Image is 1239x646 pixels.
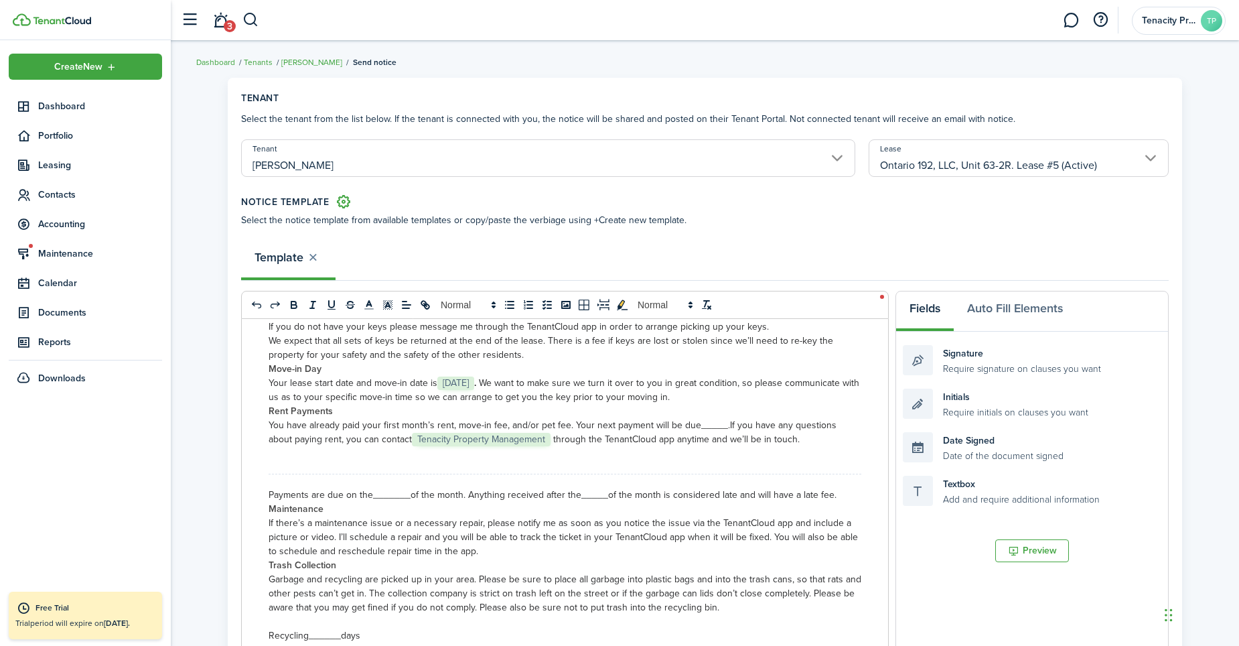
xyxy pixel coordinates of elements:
[13,13,31,26] img: TenantCloud
[9,592,162,639] a: Free TrialTrialperiod will expire on[DATE].
[538,297,557,313] button: list: check
[728,418,732,432] span: .I
[35,602,155,615] div: Free Trial
[269,516,858,558] span: If there’s a maintenance issue or a necessary repair, please notify me as soon as you notice the ...
[38,247,162,261] span: Maintenance
[38,371,86,385] span: Downloads
[1142,16,1195,25] span: Tenacity Property Management
[269,629,360,643] span: Recycling______days
[341,297,360,313] button: strike
[285,297,303,313] button: bold
[224,20,236,32] span: 3
[281,56,342,68] a: [PERSON_NAME]
[38,188,162,202] span: Contacts
[474,376,476,390] strong: .
[303,250,322,265] button: Close tab
[500,297,519,313] button: list: bullet
[269,502,323,516] strong: Maintenance
[269,362,321,376] strong: Move-in Day
[38,99,162,113] span: Dashboard
[38,158,162,172] span: Leasing
[332,190,355,213] a: Document templates
[254,249,303,267] strong: Template
[247,297,266,313] button: undo: undo
[15,617,155,629] p: Trial
[241,112,1169,126] p: Select the tenant from the list below. If the tenant is connected with you, the notice will be sh...
[38,129,162,143] span: Portfolio
[54,62,102,72] span: Create New
[353,56,396,68] span: Send notice
[1201,10,1222,31] avatar-text: TP
[9,54,162,80] button: Open menu
[697,297,716,313] button: clean
[269,558,336,572] strong: Trash Collection
[1058,3,1084,38] a: Messaging
[269,418,836,446] span: f you have any questions about paying rent, you can contact
[613,297,632,313] button: toggleMarkYellow: markYellow
[303,297,322,313] button: italic
[995,539,1069,562] button: Preview
[241,213,1169,227] p: Select the notice template from available templates or copy/paste the verbiage using +Create new ...
[244,56,273,68] a: Tenants
[242,9,259,31] button: Search
[269,376,859,404] span: We want to make sure we turn it over to you in great condition, so please communicate with us as ...
[412,433,551,446] span: Tenacity Property Management
[269,376,437,390] span: Your lease start date and move-in date is
[196,56,235,68] a: Dashboard
[269,404,333,418] strong: Rent Payments
[241,91,1169,105] h5: Tenant
[1161,582,1228,646] iframe: Chat Widget
[437,377,474,390] span: [DATE]
[519,297,538,313] button: list: ordered
[269,334,833,362] span: We expect that all sets of keys be returned at the end of the lease. There is a fee if keys are l...
[30,617,130,629] span: period will expire on
[208,3,233,38] a: Notifications
[177,7,202,33] button: Open sidebar
[266,297,285,313] button: redo: redo
[269,320,769,334] span: If you do not have your keys please message me through the TenantCloud app in order to arrange pi...
[1089,9,1112,31] button: Open resource center
[269,572,861,615] span: Garbage and recycling are picked up in your area. Please be sure to place all garbage into plasti...
[557,297,575,313] button: image
[38,276,162,290] span: Calendar
[896,292,954,332] button: Fields
[954,292,1076,332] button: Auto Fill Elements
[241,195,329,209] h5: Notice Template
[416,297,435,313] button: link
[322,297,341,313] button: underline
[104,617,130,629] b: [DATE].
[594,297,613,313] button: pageBreak
[9,329,162,355] a: Reports
[575,297,594,313] button: table-better
[269,488,836,502] span: Payments are due on the_______of the month. Anything received after the_____of the month is consi...
[269,418,728,432] span: You have already paid your first month’s rent, move-in fee, and/or pet fee. Your next payment wil...
[1165,595,1173,635] div: Drag
[9,93,162,119] a: Dashboard
[38,217,162,231] span: Accounting
[553,432,800,446] span: through the TenantCloud app anytime and we’ll be in touch.
[38,306,162,320] span: Documents
[38,335,162,349] span: Reports
[33,17,91,25] img: TenantCloud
